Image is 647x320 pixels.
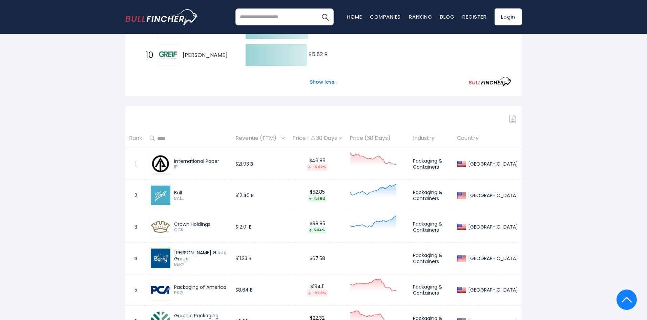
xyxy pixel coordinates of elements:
button: Search [317,8,334,25]
a: Home [347,13,362,20]
div: [GEOGRAPHIC_DATA] [466,192,518,198]
td: Packaging & Containers [409,180,453,211]
th: Price (30 Days) [346,128,409,148]
td: $21.93 B [232,148,289,180]
div: 5.34% [308,227,327,234]
span: BERY [174,262,228,268]
div: $67.58 [292,255,342,261]
td: Packaging & Containers [409,274,453,306]
div: Crown Holdings [174,221,228,227]
a: Ranking [409,13,432,20]
td: Packaging & Containers [409,243,453,274]
div: -2.06% [307,290,328,297]
div: $194.11 [292,283,342,297]
div: [GEOGRAPHIC_DATA] [466,224,518,230]
div: 4.46% [308,195,327,202]
td: $11.23 B [232,243,289,274]
div: [PERSON_NAME] Global Group [174,250,228,262]
div: -5.82% [307,164,328,171]
div: $52.85 [292,189,342,202]
td: 2 [125,180,146,211]
div: Price | 30 Days [292,135,342,142]
a: Go to homepage [125,9,198,25]
img: bullfincher logo [125,9,198,25]
span: [PERSON_NAME] [183,52,234,59]
div: Ball [174,190,228,196]
div: International Paper [174,158,228,164]
img: CCK.png [151,217,170,237]
button: Show less... [306,77,341,88]
div: $98.85 [292,220,342,234]
td: 4 [125,243,146,274]
div: [GEOGRAPHIC_DATA] [466,287,518,293]
img: BALL.png [151,186,170,205]
div: Packaging of America [174,284,228,290]
img: IP.png [151,154,170,174]
a: Register [462,13,486,20]
div: [GEOGRAPHIC_DATA] [466,161,518,167]
td: Packaging & Containers [409,148,453,180]
a: Companies [370,13,401,20]
a: Login [495,8,522,25]
td: 3 [125,211,146,243]
span: 10 [142,49,149,61]
div: $46.86 [292,157,342,171]
td: $12.40 B [232,180,289,211]
span: CCK [174,227,228,233]
div: [GEOGRAPHIC_DATA] [466,255,518,261]
a: Blog [440,13,454,20]
span: PKG [174,290,228,296]
img: Greif [159,45,178,65]
td: 1 [125,148,146,180]
td: $8.64 B [232,274,289,306]
img: BERY.png [151,249,170,268]
span: Revenue (TTM) [235,133,280,144]
td: $12.01 B [232,211,289,243]
td: Packaging & Containers [409,211,453,243]
span: BALL [174,196,228,201]
img: PKG.png [151,280,170,300]
span: IP [174,164,228,170]
th: Rank [125,128,146,148]
td: 5 [125,274,146,306]
text: $5.52 B [309,50,328,58]
th: Industry [409,128,453,148]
